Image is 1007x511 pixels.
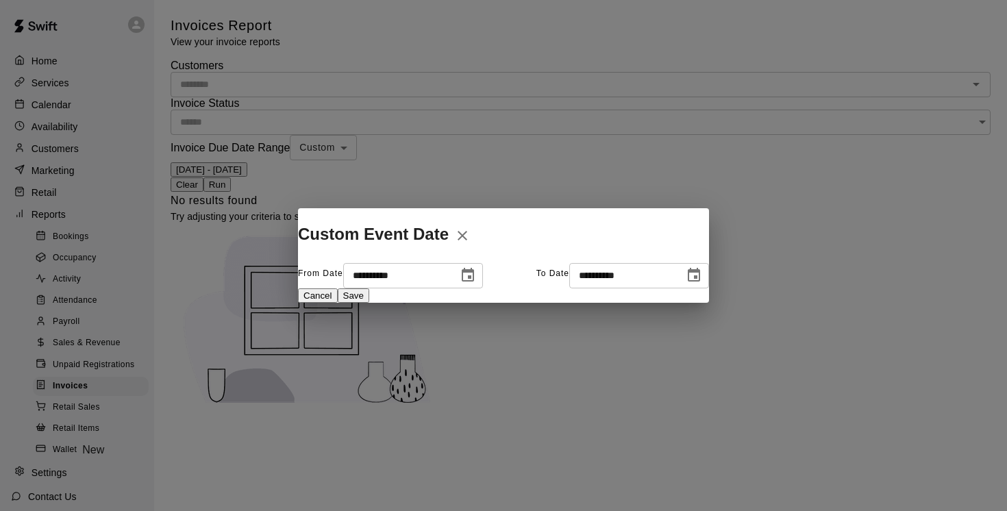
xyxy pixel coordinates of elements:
[536,269,569,278] span: To Date
[680,262,708,289] button: Choose date, selected date is Sep 19, 2025
[298,269,343,278] span: From Date
[338,288,369,303] button: Save
[449,222,476,249] button: Close
[454,262,482,289] button: Choose date, selected date is Sep 12, 2025
[298,288,338,303] button: Cancel
[298,222,709,249] h2: Custom Event Date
